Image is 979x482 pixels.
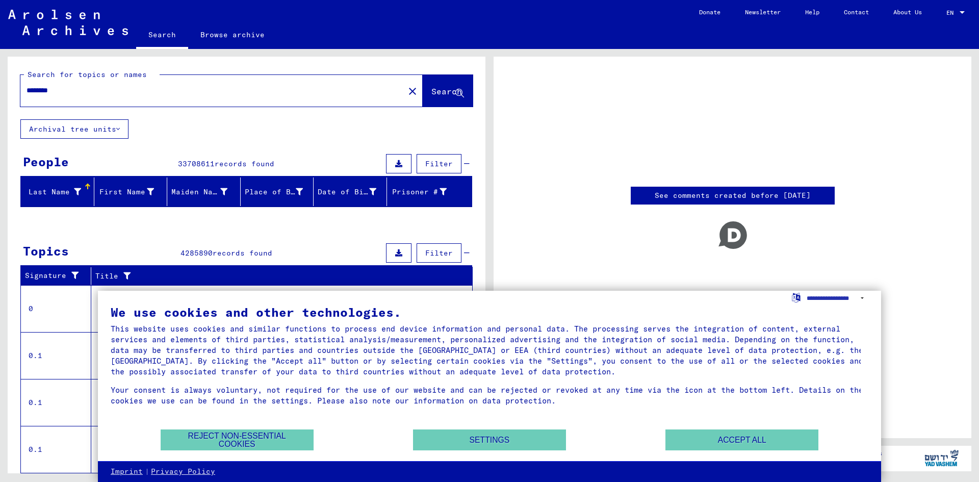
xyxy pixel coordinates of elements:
[98,184,167,200] div: First Name
[922,445,961,471] img: yv_logo.png
[213,248,272,258] span: records found
[23,153,69,171] div: People
[391,187,447,197] div: Prisoner #
[136,22,188,49] a: Search
[245,184,316,200] div: Place of Birth
[21,285,91,332] td: 0
[245,187,303,197] div: Place of Birth
[171,187,227,197] div: Maiden Name
[111,306,868,318] div: We use cookies and other technologies.
[318,187,376,197] div: Date of Birth
[21,177,94,206] mat-header-cell: Last Name
[387,177,472,206] mat-header-cell: Prisoner #
[98,187,154,197] div: First Name
[171,184,240,200] div: Maiden Name
[21,426,91,473] td: 0.1
[402,81,423,101] button: Clear
[241,177,314,206] mat-header-cell: Place of Birth
[417,154,461,173] button: Filter
[181,248,213,258] span: 4285890
[215,159,274,168] span: records found
[111,385,868,406] div: Your consent is always voluntary, not required for the use of our website and can be rejected or ...
[95,271,452,282] div: Title
[94,177,168,206] mat-header-cell: First Name
[423,75,473,107] button: Search
[665,429,818,450] button: Accept all
[431,86,462,96] span: Search
[188,22,277,47] a: Browse archive
[111,467,143,477] a: Imprint
[25,270,83,281] div: Signature
[25,187,81,197] div: Last Name
[406,85,419,97] mat-icon: close
[161,429,314,450] button: Reject non-essential cookies
[25,268,93,284] div: Signature
[21,332,91,379] td: 0.1
[95,268,462,284] div: Title
[655,190,811,201] a: See comments created before [DATE]
[178,159,215,168] span: 33708611
[314,177,387,206] mat-header-cell: Date of Birth
[151,467,215,477] a: Privacy Policy
[28,70,147,79] mat-label: Search for topics or names
[23,242,69,260] div: Topics
[318,184,389,200] div: Date of Birth
[20,119,128,139] button: Archival tree units
[391,184,460,200] div: Prisoner #
[413,429,566,450] button: Settings
[946,9,958,16] span: EN
[111,323,868,377] div: This website uses cookies and similar functions to process end device information and personal da...
[425,248,453,258] span: Filter
[425,159,453,168] span: Filter
[21,379,91,426] td: 0.1
[25,184,94,200] div: Last Name
[8,10,128,35] img: Arolsen_neg.svg
[417,243,461,263] button: Filter
[167,177,241,206] mat-header-cell: Maiden Name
